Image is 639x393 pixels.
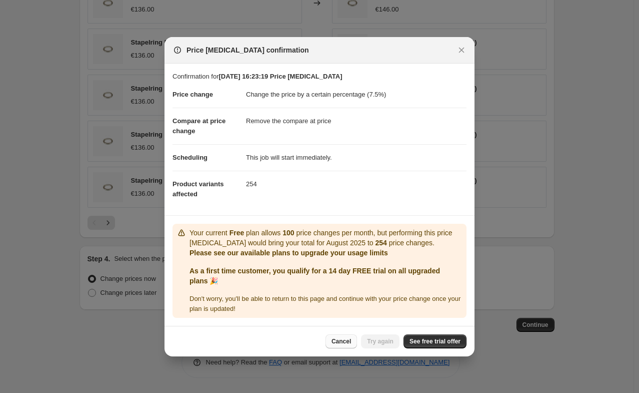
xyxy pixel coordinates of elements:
[331,337,351,345] span: Cancel
[218,73,342,80] b: [DATE] 16:23:19 Price [MEDICAL_DATA]
[189,295,460,312] span: Don ' t worry, you ' ll be able to return to this page and continue with your price change once y...
[282,229,294,237] b: 100
[409,337,460,345] span: See free trial offer
[325,334,357,348] button: Cancel
[403,334,466,348] a: See free trial offer
[189,228,462,248] p: Your current plan allows price changes per month, but performing this price [MEDICAL_DATA] would ...
[454,43,468,57] button: Close
[246,108,466,134] dd: Remove the compare at price
[186,45,309,55] span: Price [MEDICAL_DATA] confirmation
[189,248,462,258] p: Please see our available plans to upgrade your usage limits
[172,91,213,98] span: Price change
[172,72,466,82] p: Confirmation for
[189,267,440,285] b: As a first time customer, you qualify for a 14 day FREE trial on all upgraded plans 🎉
[172,180,224,198] span: Product variants affected
[229,229,244,237] b: Free
[172,117,225,135] span: Compare at price change
[246,82,466,108] dd: Change the price by a certain percentage (7.5%)
[172,154,207,161] span: Scheduling
[246,171,466,197] dd: 254
[246,144,466,171] dd: This job will start immediately.
[375,239,387,247] b: 254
